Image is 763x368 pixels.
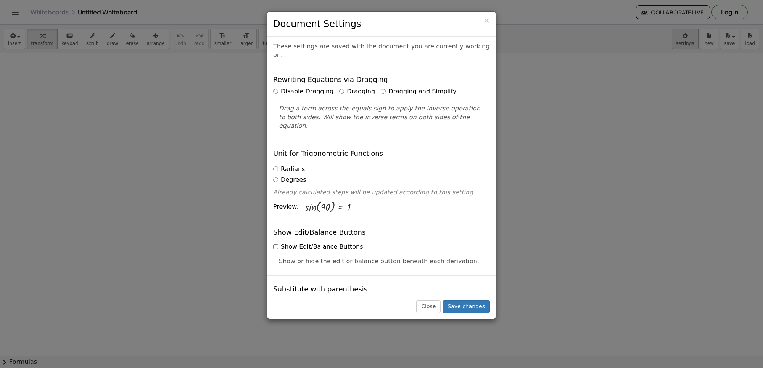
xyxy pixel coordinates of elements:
[273,165,305,174] label: Radians
[273,166,278,171] input: Radians
[273,89,278,94] input: Disable Dragging
[273,87,333,96] label: Disable Dragging
[279,104,484,131] p: Drag a term across the equals sign to apply the inverse operation to both sides. Will show the in...
[273,18,490,30] h3: Document Settings
[381,87,456,96] label: Dragging and Simplify
[381,89,386,94] input: Dragging and Simplify
[443,300,490,313] button: Save changes
[483,16,490,25] span: ×
[279,257,484,266] p: Show or hide the edit or balance button beneath each derivation.
[273,176,306,184] label: Degrees
[273,150,383,157] h4: Unit for Trigonometric Functions
[339,87,375,96] label: Dragging
[273,188,490,197] p: Already calculated steps will be updated according to this setting.
[273,244,278,249] input: Show Edit/Balance Buttons
[273,285,367,293] h4: Substitute with parenthesis
[273,76,388,83] h4: Rewriting Equations via Dragging
[416,300,441,313] button: Close
[483,17,490,25] button: Close
[273,229,365,236] h4: Show Edit/Balance Buttons
[273,243,363,251] label: Show Edit/Balance Buttons
[273,203,299,211] span: Preview:
[339,89,344,94] input: Dragging
[273,177,278,182] input: Degrees
[267,37,496,66] div: These settings are saved with the document you are currently working on.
